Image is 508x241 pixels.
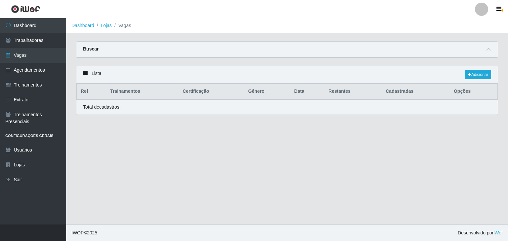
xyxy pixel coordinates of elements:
[71,23,94,28] a: Dashboard
[493,230,503,235] a: iWof
[11,5,40,13] img: CoreUI Logo
[101,23,111,28] a: Lojas
[66,18,508,33] nav: breadcrumb
[83,46,99,52] strong: Buscar
[465,70,491,79] a: Adicionar
[450,84,498,99] th: Opções
[112,22,131,29] li: Vagas
[382,84,450,99] th: Cadastradas
[71,229,99,236] span: © 2025 .
[458,229,503,236] span: Desenvolvido por
[76,66,498,84] div: Lista
[324,84,382,99] th: Restantes
[77,84,106,99] th: Ref
[83,104,121,111] p: Total de cadastros.
[106,84,179,99] th: Trainamentos
[179,84,244,99] th: Certificação
[290,84,325,99] th: Data
[244,84,290,99] th: Gênero
[71,230,84,235] span: IWOF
